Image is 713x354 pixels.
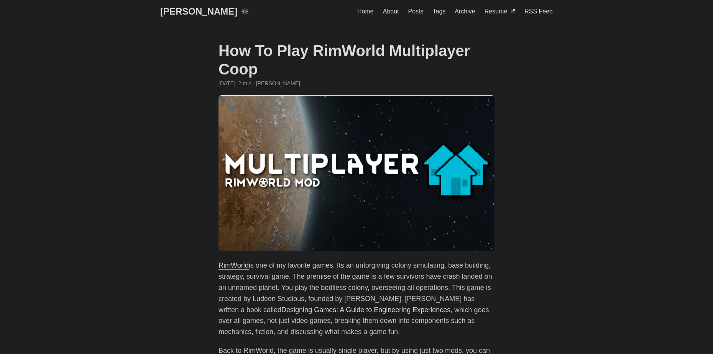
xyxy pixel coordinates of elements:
a: Designing Games: A Guide to Engineering Experiences [281,306,450,314]
span: Tags [433,8,446,15]
span: RSS Feed [524,8,553,15]
span: Posts [408,8,424,15]
span: About [383,8,399,15]
p: is one of my favorite games. Its an unforgiving colony simulating, base building, strategy, survi... [219,260,495,337]
span: Home [357,8,374,15]
span: 2022-03-31 22:46:07 -0400 -0400 [219,79,235,88]
span: Resume [485,8,508,15]
div: · 2 min · [PERSON_NAME] [219,79,495,88]
a: RimWorld [219,261,249,269]
span: Archive [455,8,475,15]
h1: How To Play RimWorld Multiplayer Coop [219,41,495,78]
